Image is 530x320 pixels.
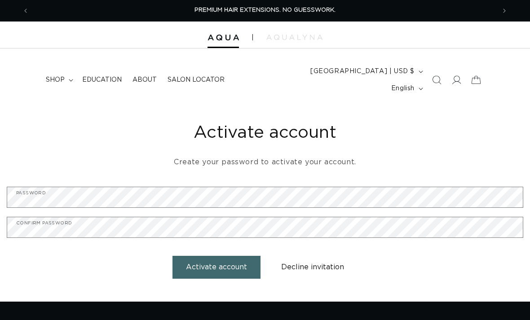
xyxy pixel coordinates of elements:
[495,2,514,19] button: Next announcement
[391,84,415,93] span: English
[132,76,157,84] span: About
[427,70,446,90] summary: Search
[266,35,322,40] img: aqualyna.com
[386,80,427,97] button: English
[208,35,239,41] img: Aqua Hair Extensions
[127,70,162,89] a: About
[305,63,427,80] button: [GEOGRAPHIC_DATA] | USD $
[162,70,230,89] a: Salon Locator
[77,70,127,89] a: Education
[172,256,261,279] button: Activate account
[268,256,358,279] button: Decline invitation
[82,76,122,84] span: Education
[7,122,523,144] h1: Activate account
[194,7,336,13] span: PREMIUM HAIR EXTENSIONS. NO GUESSWORK.
[40,70,77,89] summary: shop
[310,67,415,76] span: [GEOGRAPHIC_DATA] | USD $
[168,76,225,84] span: Salon Locator
[7,156,523,169] p: Create your password to activate your account.
[46,76,65,84] span: shop
[16,2,35,19] button: Previous announcement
